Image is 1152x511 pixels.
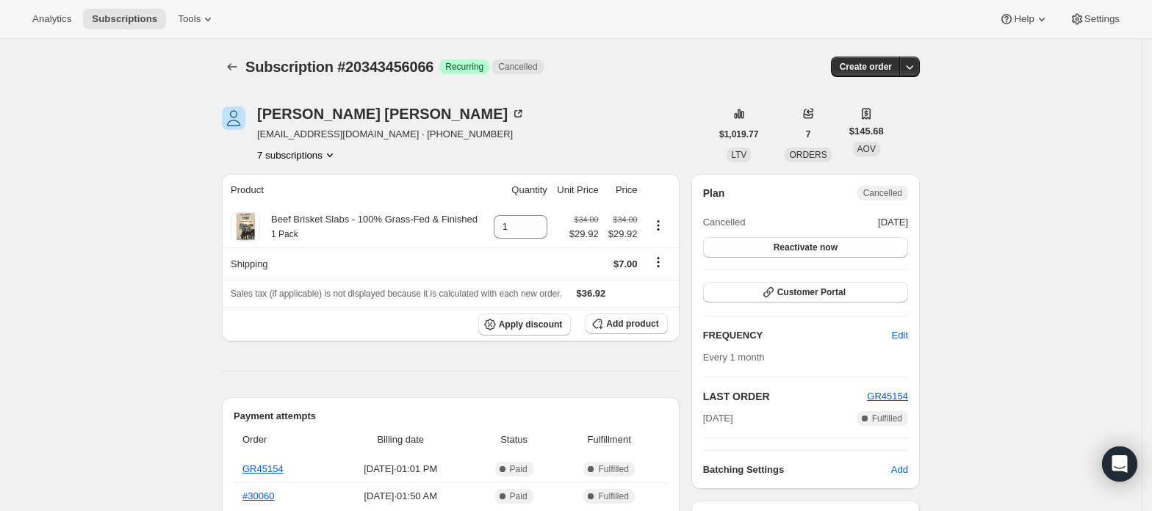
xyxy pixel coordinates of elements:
[831,57,901,77] button: Create order
[222,174,488,206] th: Product
[990,9,1057,29] button: Help
[603,174,642,206] th: Price
[840,61,892,73] span: Create order
[863,187,902,199] span: Cancelled
[719,128,758,140] span: $1,019.77
[222,57,242,77] button: Subscriptions
[872,413,902,424] span: Fulfilled
[231,212,260,242] img: product img
[478,314,572,336] button: Apply discount
[777,286,846,298] span: Customer Portal
[891,463,908,477] span: Add
[222,247,488,280] th: Shipping
[260,212,478,242] div: Beef Brisket Slabs - 100% Grass-Fed & Finished
[257,148,337,162] button: Product actions
[169,9,224,29] button: Tools
[703,389,868,404] h2: LAST ORDER
[569,227,599,242] span: $29.92
[806,128,811,140] span: 7
[867,389,908,404] button: GR45154
[231,289,562,299] span: Sales tax (if applicable) is not displayed because it is calculated with each new order.
[849,124,884,139] span: $145.68
[703,237,908,258] button: Reactivate now
[867,391,908,402] a: GR45154
[647,254,670,270] button: Shipping actions
[552,174,603,206] th: Unit Price
[797,124,820,145] button: 7
[178,13,201,25] span: Tools
[703,282,908,302] button: Customer Portal
[577,288,606,299] span: $36.92
[234,409,668,424] h2: Payment attempts
[499,319,563,330] span: Apply discount
[878,215,908,230] span: [DATE]
[222,106,245,130] span: DAVID STUBING
[92,13,157,25] span: Subscriptions
[710,124,767,145] button: $1,019.77
[510,463,528,475] span: Paid
[703,186,725,200] h2: Plan
[703,463,891,477] h6: Batching Settings
[234,424,328,456] th: Order
[32,13,71,25] span: Analytics
[478,432,551,447] span: Status
[242,463,284,474] a: GR45154
[1102,446,1137,482] div: Open Intercom Messenger
[333,462,469,476] span: [DATE] · 01:01 PM
[560,432,659,447] span: Fulfillment
[882,458,917,482] button: Add
[242,490,274,501] a: #30060
[1014,13,1034,25] span: Help
[606,318,658,330] span: Add product
[613,258,638,269] span: $7.00
[598,463,628,475] span: Fulfilled
[271,229,298,239] small: 1 Pack
[498,61,537,73] span: Cancelled
[892,328,908,343] span: Edit
[257,106,525,121] div: [PERSON_NAME] [PERSON_NAME]
[703,328,892,343] h2: FREQUENCY
[789,150,827,160] span: ORDERS
[703,215,746,230] span: Cancelled
[774,242,838,253] span: Reactivate now
[613,215,637,224] small: $34.00
[445,61,483,73] span: Recurring
[245,59,433,75] span: Subscription #20343456066
[647,217,670,233] button: Product actions
[608,227,638,242] span: $29.92
[1061,9,1128,29] button: Settings
[883,324,917,347] button: Edit
[333,432,469,447] span: Billing date
[857,144,876,154] span: AOV
[586,314,667,334] button: Add product
[703,411,733,426] span: [DATE]
[488,174,552,206] th: Quantity
[257,127,525,142] span: [EMAIL_ADDRESS][DOMAIN_NAME] · [PHONE_NUMBER]
[1084,13,1120,25] span: Settings
[731,150,746,160] span: LTV
[333,489,469,504] span: [DATE] · 01:50 AM
[703,352,765,363] span: Every 1 month
[83,9,166,29] button: Subscriptions
[510,490,528,502] span: Paid
[575,215,599,224] small: $34.00
[598,490,628,502] span: Fulfilled
[24,9,80,29] button: Analytics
